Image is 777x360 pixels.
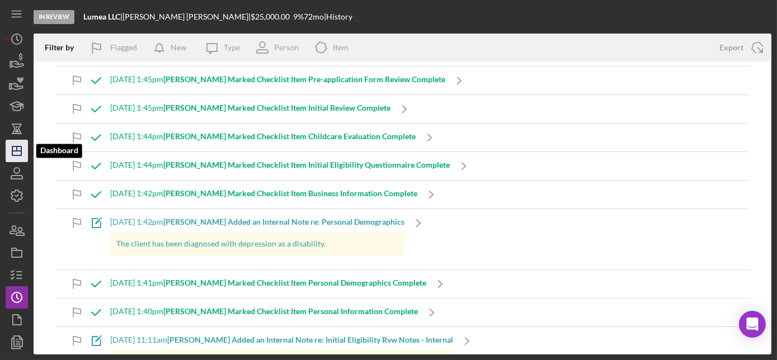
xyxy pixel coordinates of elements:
[83,12,123,21] div: |
[110,335,453,344] div: [DATE] 11:11am
[167,335,453,344] b: [PERSON_NAME] Added an Internal Note re: Initial Eligibility Rvw Notes - Internal
[82,299,446,326] a: [DATE] 1:40pm[PERSON_NAME] Marked Checklist Item Personal Information Complete
[251,12,293,21] div: $25,000.00
[110,217,404,226] div: [DATE] 1:42pm
[110,75,445,84] div: [DATE] 1:45pm
[82,36,148,59] button: Flagged
[82,181,445,209] a: [DATE] 1:42pm[PERSON_NAME] Marked Checklist Item Business Information Complete
[163,131,416,141] b: [PERSON_NAME] Marked Checklist Item Childcare Evaluation Complete
[123,12,251,21] div: [PERSON_NAME] [PERSON_NAME] |
[82,95,418,123] a: [DATE] 1:45pm[PERSON_NAME] Marked Checklist Item Initial Review Complete
[45,43,82,52] div: Filter by
[82,152,478,180] a: [DATE] 1:44pm[PERSON_NAME] Marked Checklist Item Initial Eligibility Questionnaire Complete
[110,307,418,316] div: [DATE] 1:40pm
[82,270,454,298] a: [DATE] 1:41pm[PERSON_NAME] Marked Checklist Item Personal Demographics Complete
[116,239,326,248] span: The client has been diagnosed with depression as a disability.
[82,67,473,94] a: [DATE] 1:45pm[PERSON_NAME] Marked Checklist Item Pre-application Form Review Complete
[224,43,240,52] div: Type
[82,209,432,269] a: [DATE] 1:42pm[PERSON_NAME] Added an Internal Note re: Personal DemographicsThe client has been di...
[163,278,426,287] b: [PERSON_NAME] Marked Checklist Item Personal Demographics Complete
[110,278,426,287] div: [DATE] 1:41pm
[163,160,450,169] b: [PERSON_NAME] Marked Checklist Item Initial Eligibility Questionnaire Complete
[274,43,299,52] div: Person
[82,124,444,151] a: [DATE] 1:44pm[PERSON_NAME] Marked Checklist Item Childcare Evaluation Complete
[83,12,120,21] b: Lumea LLC
[34,10,74,24] div: In Review
[708,36,771,59] button: Export
[163,103,390,112] b: [PERSON_NAME] Marked Checklist Item Initial Review Complete
[293,12,304,21] div: 9 %
[324,12,352,21] div: | History
[110,160,450,169] div: [DATE] 1:44pm
[163,74,445,84] b: [PERSON_NAME] Marked Checklist Item Pre-application Form Review Complete
[163,217,404,226] b: [PERSON_NAME] Added an Internal Note re: Personal Demographics
[739,311,766,338] div: Open Intercom Messenger
[333,43,349,52] div: Item
[110,132,416,141] div: [DATE] 1:44pm
[163,188,417,198] b: [PERSON_NAME] Marked Checklist Item Business Information Complete
[110,189,417,198] div: [DATE] 1:42pm
[110,36,137,59] div: Flagged
[171,36,187,59] div: New
[719,36,743,59] div: Export
[110,103,390,112] div: [DATE] 1:45pm
[304,12,324,21] div: 72 mo
[148,36,198,59] button: New
[163,306,418,316] b: [PERSON_NAME] Marked Checklist Item Personal Information Complete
